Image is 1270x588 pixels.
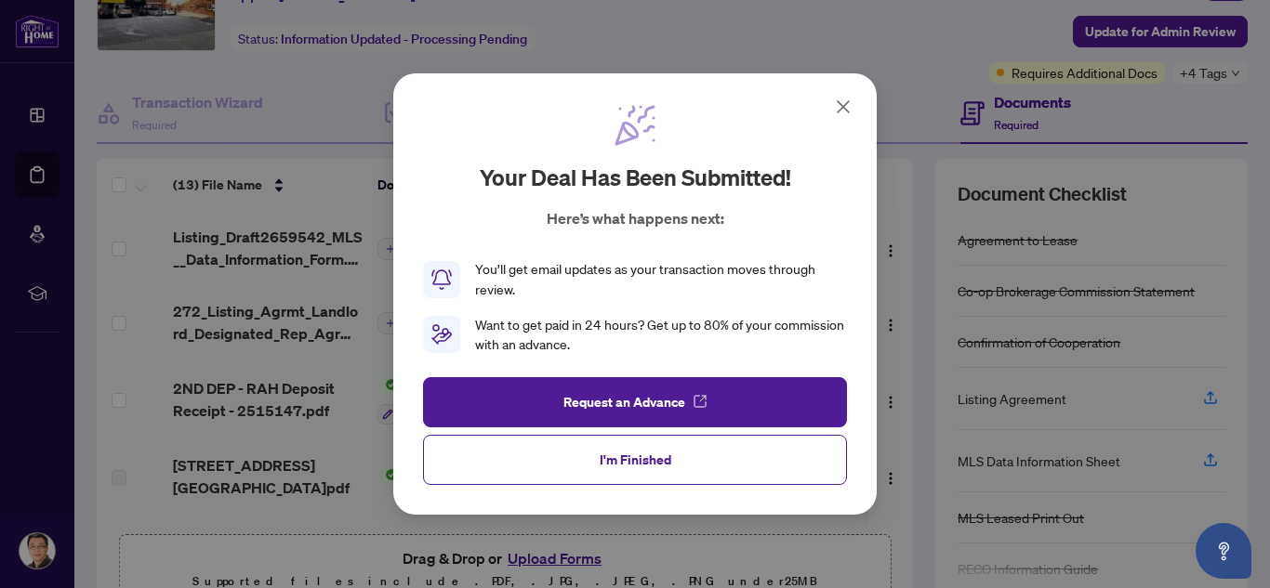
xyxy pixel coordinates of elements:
span: I'm Finished [600,445,671,475]
div: You’ll get email updates as your transaction moves through review. [475,259,847,300]
button: Request an Advance [423,377,847,427]
button: I'm Finished [423,435,847,485]
span: Request an Advance [563,387,685,417]
button: Open asap [1196,523,1251,579]
h2: Your deal has been submitted! [480,163,791,192]
p: Here’s what happens next: [547,207,724,229]
div: Want to get paid in 24 hours? Get up to 80% of your commission with an advance. [475,315,847,356]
